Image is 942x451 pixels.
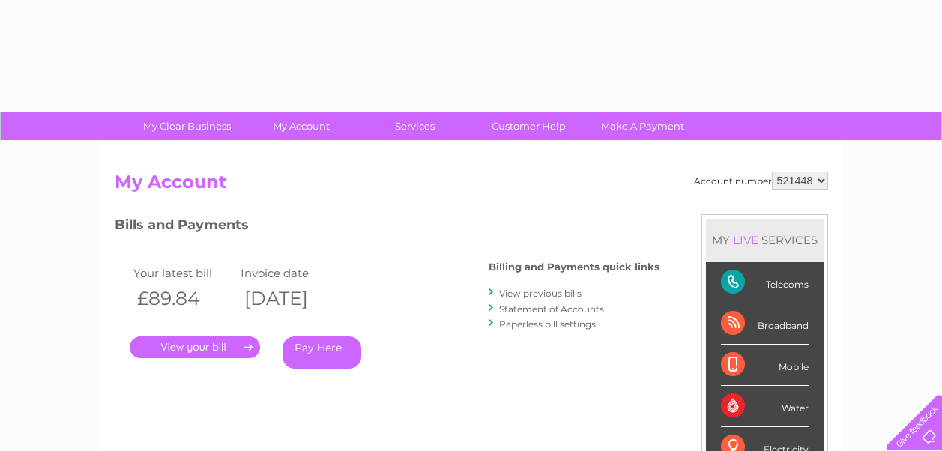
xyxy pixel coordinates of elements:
div: MY SERVICES [706,219,824,261]
a: Make A Payment [581,112,704,140]
td: Invoice date [237,263,345,283]
div: LIVE [730,233,761,247]
div: Water [721,386,809,427]
div: Telecoms [721,262,809,303]
h2: My Account [115,172,828,200]
td: Your latest bill [130,263,238,283]
div: Broadband [721,303,809,345]
a: Statement of Accounts [499,303,604,315]
a: Services [353,112,477,140]
h3: Bills and Payments [115,214,659,240]
a: Customer Help [467,112,591,140]
div: Account number [694,172,828,190]
a: . [130,336,260,358]
a: Pay Here [283,336,361,369]
a: My Account [239,112,363,140]
th: [DATE] [237,283,345,314]
a: My Clear Business [125,112,249,140]
a: Paperless bill settings [499,318,596,330]
a: View previous bills [499,288,582,299]
h4: Billing and Payments quick links [489,261,659,273]
div: Mobile [721,345,809,386]
th: £89.84 [130,283,238,314]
